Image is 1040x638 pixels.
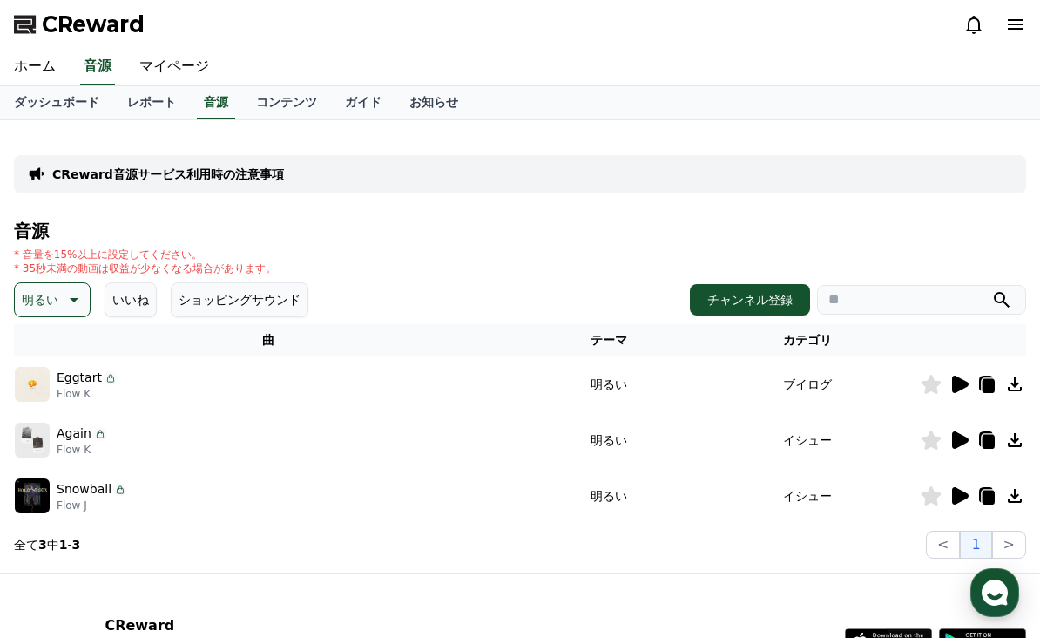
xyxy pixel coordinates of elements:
a: レポート [113,86,190,119]
p: Eggtart [57,369,102,387]
a: CReward [14,10,145,38]
p: 明るい [22,288,58,312]
td: 明るい [523,412,694,468]
th: カテゴリ [694,324,920,356]
button: いいね [105,282,157,317]
button: ショッピングサウンド [171,282,308,317]
a: 音源 [80,49,115,85]
td: ブイログ [694,356,920,412]
p: * 35秒未満の動画は収益が少なくなる場合があります。 [14,261,276,275]
span: Settings [258,519,301,533]
strong: 1 [59,538,68,552]
span: CReward [42,10,145,38]
a: お知らせ [395,86,472,119]
th: テーマ [523,324,694,356]
a: Settings [225,493,334,537]
button: 1 [960,531,991,559]
td: 明るい [523,356,694,412]
a: コンテンツ [242,86,331,119]
span: Messages [145,520,196,534]
p: 全て 中 - [14,536,80,553]
span: Home [44,519,75,533]
img: music [15,478,50,513]
strong: 3 [38,538,47,552]
p: Flow K [57,443,107,457]
a: CReward音源サービス利用時の注意事項 [52,166,284,183]
h4: 音源 [14,221,1026,241]
img: music [15,423,50,458]
p: * 音量を15%以上に設定してください。 [14,248,276,261]
button: 明るい [14,282,91,317]
strong: 3 [72,538,81,552]
p: Again [57,424,91,443]
p: Flow K [57,387,118,401]
a: マイページ [125,49,223,85]
td: イシュー [694,412,920,468]
a: 音源 [197,86,235,119]
td: 明るい [523,468,694,524]
p: Flow J [57,499,127,512]
button: チャンネル登録 [690,284,810,316]
button: < [926,531,960,559]
img: music [15,367,50,402]
p: Snowball [57,480,111,499]
a: Messages [115,493,225,537]
p: CReward [105,615,307,636]
td: イシュー [694,468,920,524]
th: 曲 [14,324,523,356]
a: Home [5,493,115,537]
button: > [992,531,1026,559]
a: ガイド [331,86,395,119]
